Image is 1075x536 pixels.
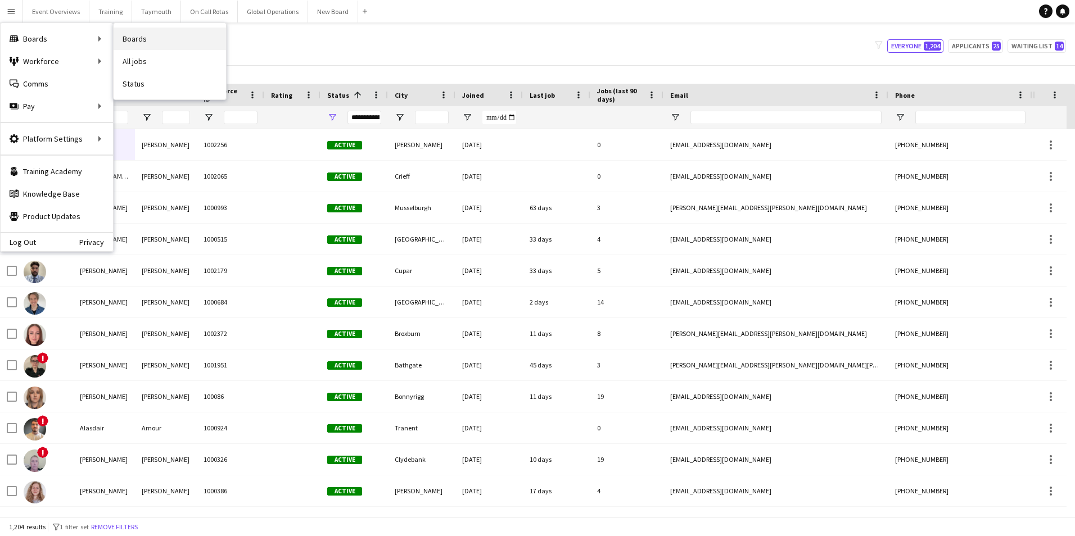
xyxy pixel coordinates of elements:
[1055,42,1064,51] span: 14
[924,42,941,51] span: 1,204
[89,1,132,22] button: Training
[23,1,89,22] button: Event Overviews
[523,192,590,223] div: 63 days
[197,444,264,475] div: 1000326
[663,318,888,349] div: [PERSON_NAME][EMAIL_ADDRESS][PERSON_NAME][DOMAIN_NAME]
[73,255,135,286] div: [PERSON_NAME]
[888,475,1032,506] div: [PHONE_NUMBER]
[114,28,226,50] a: Boards
[888,287,1032,317] div: [PHONE_NUMBER]
[24,261,46,283] img: Adam Merrick
[915,111,1026,124] input: Phone Filter Input
[308,1,358,22] button: New Board
[590,192,663,223] div: 3
[327,141,362,149] span: Active
[455,224,523,255] div: [DATE]
[327,172,362,181] span: Active
[530,91,555,99] span: Last job
[327,487,362,496] span: Active
[663,224,888,255] div: [EMAIL_ADDRESS][DOMAIN_NAME]
[887,39,943,53] button: Everyone1,204
[60,523,89,531] span: 1 filter set
[523,475,590,506] div: 17 days
[327,298,362,307] span: Active
[327,267,362,275] span: Active
[24,324,46,346] img: Aimee Freeland
[24,292,46,315] img: Aidan McIvor
[135,129,197,160] div: [PERSON_NAME]
[523,444,590,475] div: 10 days
[181,1,238,22] button: On Call Rotas
[142,112,152,122] button: Open Filter Menu
[455,129,523,160] div: [DATE]
[455,444,523,475] div: [DATE]
[271,91,292,99] span: Rating
[388,475,455,506] div: [PERSON_NAME]
[455,287,523,317] div: [DATE]
[388,287,455,317] div: [GEOGRAPHIC_DATA]
[590,129,663,160] div: 0
[663,287,888,317] div: [EMAIL_ADDRESS][DOMAIN_NAME]
[670,91,688,99] span: Email
[888,318,1032,349] div: [PHONE_NUMBER]
[690,111,882,124] input: Email Filter Input
[888,349,1032,380] div: [PHONE_NUMBER]
[327,112,337,122] button: Open Filter Menu
[663,444,888,475] div: [EMAIL_ADDRESS][DOMAIN_NAME]
[197,192,264,223] div: 1000993
[197,412,264,443] div: 1000924
[73,318,135,349] div: [PERSON_NAME]
[1,50,113,72] div: Workforce
[395,112,405,122] button: Open Filter Menu
[888,444,1032,475] div: [PHONE_NUMBER]
[888,412,1032,443] div: [PHONE_NUMBER]
[888,161,1032,192] div: [PHONE_NUMBER]
[197,255,264,286] div: 1002179
[327,424,362,433] span: Active
[1,72,113,95] a: Comms
[135,318,197,349] div: [PERSON_NAME]
[100,111,128,124] input: First Name Filter Input
[327,330,362,338] span: Active
[590,255,663,286] div: 5
[114,72,226,95] a: Status
[992,42,1001,51] span: 25
[455,475,523,506] div: [DATE]
[663,349,888,380] div: [PERSON_NAME][EMAIL_ADDRESS][PERSON_NAME][DOMAIN_NAME][PERSON_NAME]
[388,381,455,412] div: Bonnyrigg
[895,91,915,99] span: Phone
[523,349,590,380] div: 45 days
[388,161,455,192] div: Crieff
[523,255,590,286] div: 33 days
[590,224,663,255] div: 4
[1,160,113,183] a: Training Academy
[663,255,888,286] div: [EMAIL_ADDRESS][DOMAIN_NAME]
[73,381,135,412] div: [PERSON_NAME]
[73,412,135,443] div: Alasdair
[590,349,663,380] div: 3
[523,287,590,317] div: 2 days
[135,224,197,255] div: [PERSON_NAME]
[388,444,455,475] div: Clydebank
[1,28,113,50] div: Boards
[523,318,590,349] div: 11 days
[590,381,663,412] div: 19
[24,481,46,503] img: Alex Gould
[388,349,455,380] div: Bathgate
[24,418,46,440] img: Alasdair Amour
[590,444,663,475] div: 19
[197,129,264,160] div: 1002256
[888,129,1032,160] div: [PHONE_NUMBER]
[455,381,523,412] div: [DATE]
[238,1,308,22] button: Global Operations
[895,112,905,122] button: Open Filter Menu
[135,444,197,475] div: [PERSON_NAME]
[197,349,264,380] div: 1001951
[135,192,197,223] div: [PERSON_NAME]
[590,412,663,443] div: 0
[663,161,888,192] div: [EMAIL_ADDRESS][DOMAIN_NAME]
[590,318,663,349] div: 8
[455,412,523,443] div: [DATE]
[523,224,590,255] div: 33 days
[1,128,113,150] div: Platform Settings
